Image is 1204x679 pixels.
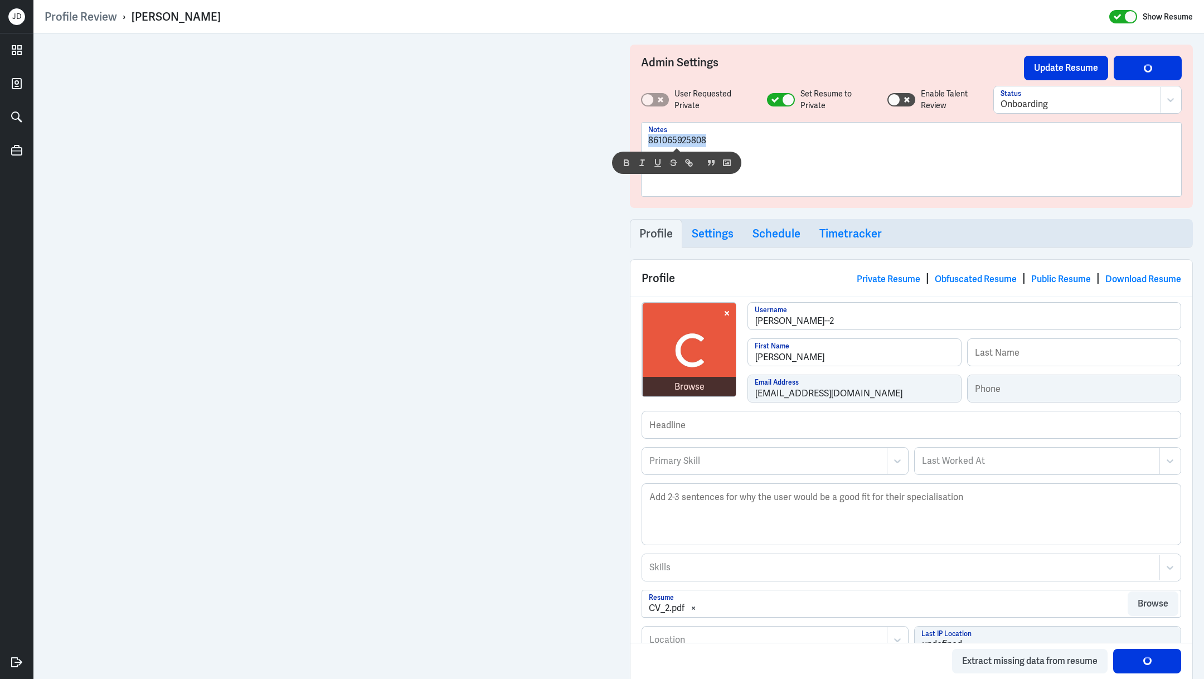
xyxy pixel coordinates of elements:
a: Profile Review [45,9,117,24]
a: Obfuscated Resume [935,273,1017,285]
img: avatar.jpg [643,303,736,397]
p: 861065925808 [648,134,1174,147]
input: Phone [968,375,1181,402]
a: Public Resume [1031,273,1091,285]
h3: Admin Settings [641,56,1024,80]
h3: Profile [639,227,673,240]
button: Save Profile [1114,56,1182,80]
div: | | | [857,270,1181,287]
h3: Schedule [753,227,800,240]
input: First Name [748,339,961,366]
button: Extract missing data from resume [952,649,1108,673]
label: Show Resume [1143,9,1193,24]
button: Browse [1128,591,1178,616]
input: Headline [642,411,1181,438]
h3: Timetracker [819,227,882,240]
h3: Settings [692,227,734,240]
div: CV_2.pdf [649,602,684,615]
div: [PERSON_NAME] [132,9,221,24]
button: Update Resume [1024,56,1108,80]
iframe: https://ppcdn.hiredigital.com/register/9ef64234/resumes/549850924/CV_2.pdf?Expires=1755020188&Sig... [45,45,608,668]
a: Download Resume [1105,273,1181,285]
p: › [117,9,132,24]
a: Private Resume [857,273,920,285]
label: Set Resume to Private [800,88,876,111]
div: Browse [674,380,705,394]
label: User Requested Private [674,88,756,111]
div: J D [8,8,25,25]
label: Enable Talent Review [921,88,993,111]
div: Profile [630,260,1192,296]
input: Email Address [748,375,961,402]
input: Last Name [968,339,1181,366]
button: Save Profile [1113,649,1181,673]
input: Username [748,303,1181,329]
input: Last IP Location [915,627,1181,653]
